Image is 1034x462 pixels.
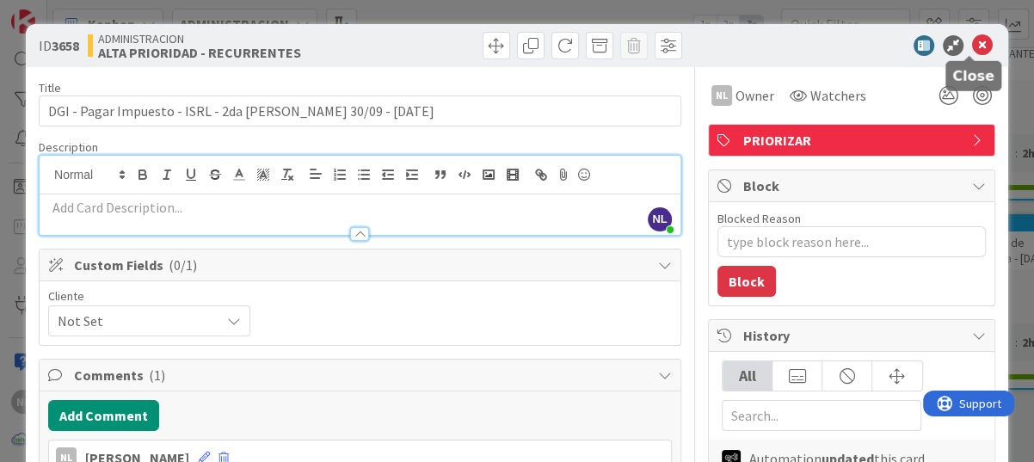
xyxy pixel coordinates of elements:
[722,400,921,431] input: Search...
[743,130,963,151] span: PRIORIZAR
[39,139,98,155] span: Description
[74,365,649,385] span: Comments
[39,95,681,126] input: type card name here...
[723,361,772,391] div: All
[743,325,963,346] span: History
[48,290,250,302] div: Cliente
[952,68,994,84] h5: Close
[743,176,963,196] span: Block
[39,80,61,95] label: Title
[48,400,159,431] button: Add Comment
[74,255,649,275] span: Custom Fields
[36,3,78,23] span: Support
[810,85,866,106] span: Watchers
[58,309,212,333] span: Not Set
[98,46,301,59] b: ALTA PRIORIDAD - RECURRENTES
[169,256,197,274] span: ( 0/1 )
[735,85,774,106] span: Owner
[711,85,732,106] div: NL
[39,35,79,56] span: ID
[98,32,301,46] span: ADMINISTRACION
[717,211,801,226] label: Blocked Reason
[52,37,79,54] b: 3658
[149,367,165,384] span: ( 1 )
[648,207,672,231] span: NL
[717,266,776,297] button: Block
